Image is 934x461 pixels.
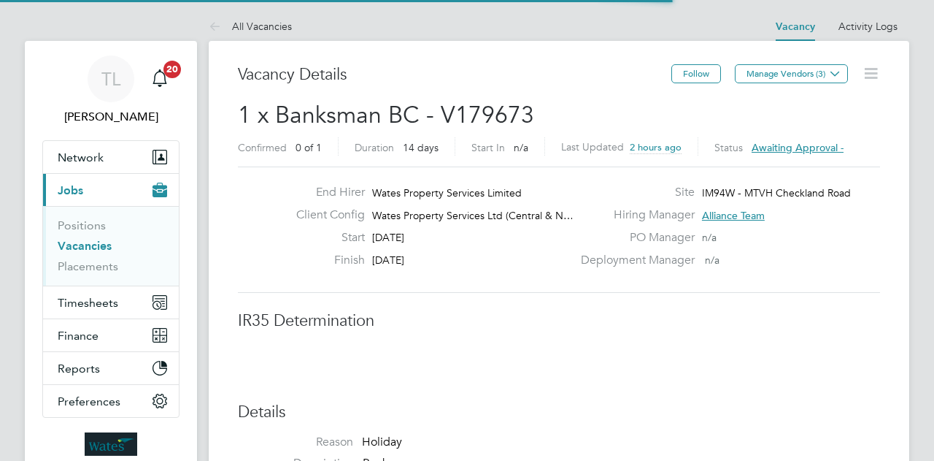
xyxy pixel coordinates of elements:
[42,56,180,126] a: TL[PERSON_NAME]
[572,207,695,223] label: Hiring Manager
[43,206,179,286] div: Jobs
[838,20,898,33] a: Activity Logs
[355,141,394,154] label: Duration
[372,231,404,244] span: [DATE]
[702,186,851,199] span: IM94W - MTVH Checkland Road
[58,362,100,376] span: Reports
[776,20,815,33] a: Vacancy
[238,64,671,85] h3: Vacancy Details
[671,64,721,83] button: Follow
[42,433,180,456] a: Go to home page
[58,239,112,253] a: Vacancies
[735,64,848,83] button: Manage Vendors (3)
[42,108,180,126] span: Tom Langley
[630,141,682,153] span: 2 hours ago
[43,385,179,417] button: Preferences
[372,186,522,199] span: Wates Property Services Limited
[572,253,695,268] label: Deployment Manager
[43,141,179,173] button: Network
[471,141,505,154] label: Start In
[58,259,118,273] a: Placements
[101,69,120,88] span: TL
[43,352,179,384] button: Reports
[561,140,624,153] label: Last Updated
[514,141,528,154] span: n/a
[714,141,743,154] label: Status
[705,254,719,267] span: n/a
[238,101,534,129] span: 1 x Banksman BC - V179673
[58,183,83,197] span: Jobs
[372,209,574,222] span: Wates Property Services Ltd (Central & N…
[702,209,765,222] span: Alliance Team
[285,185,365,200] label: End Hirer
[145,56,174,102] a: 20
[58,296,118,310] span: Timesheets
[209,20,292,33] a: All Vacancies
[362,435,402,449] span: Holiday
[43,174,179,206] button: Jobs
[58,329,99,343] span: Finance
[58,151,104,164] span: Network
[285,253,365,268] label: Finish
[296,141,322,154] span: 0 of 1
[43,286,179,319] button: Timesheets
[238,435,353,450] label: Reason
[572,185,695,200] label: Site
[285,207,365,223] label: Client Config
[752,141,844,154] span: Awaiting approval -
[238,141,287,154] label: Confirmed
[238,310,880,332] h3: IR35 Determination
[163,61,181,78] span: 20
[58,218,106,232] a: Positions
[572,230,695,245] label: PO Manager
[43,319,179,351] button: Finance
[85,433,137,456] img: wates-logo-retina.png
[58,395,120,408] span: Preferences
[285,230,365,245] label: Start
[702,231,717,244] span: n/a
[403,141,439,154] span: 14 days
[372,254,404,267] span: [DATE]
[238,402,880,423] h3: Details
